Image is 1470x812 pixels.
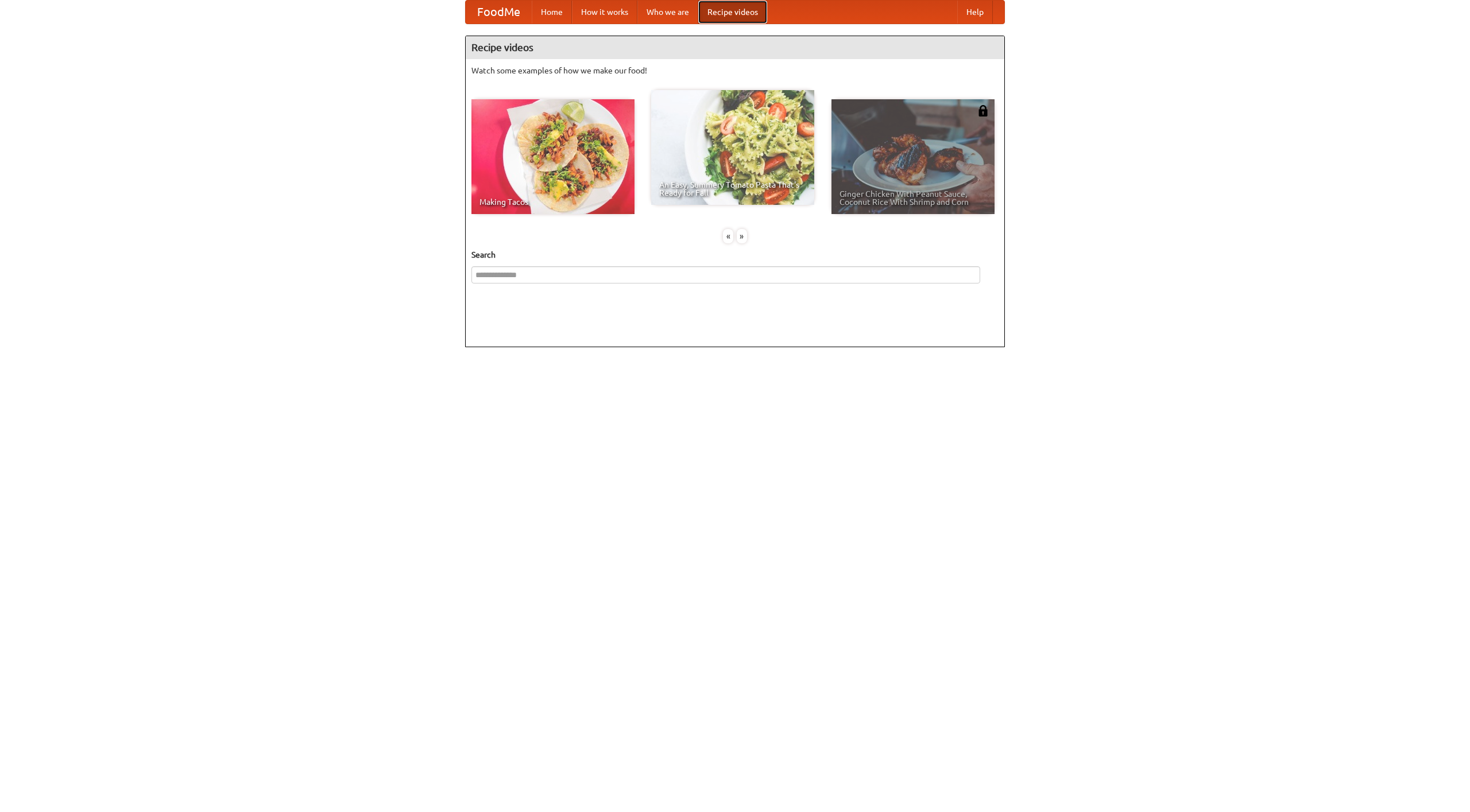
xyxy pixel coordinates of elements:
a: Help [957,1,993,24]
div: » [737,229,747,243]
a: How it works [572,1,637,24]
h5: Search [471,249,999,261]
div: « [723,229,733,243]
img: 483408.png [977,105,989,116]
a: Making Tacos [471,99,635,214]
h4: Recipe videos [466,36,1004,59]
a: Recipe videos [698,1,767,24]
a: FoodMe [466,1,532,24]
span: Making Tacos [479,198,626,206]
a: Home [532,1,572,24]
a: An Easy, Summery Tomato Pasta That's Ready for Fall [651,90,814,205]
span: An Easy, Summery Tomato Pasta That's Ready for Fall [659,181,806,197]
a: Who we are [637,1,698,24]
p: Watch some examples of how we make our food! [471,65,999,76]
